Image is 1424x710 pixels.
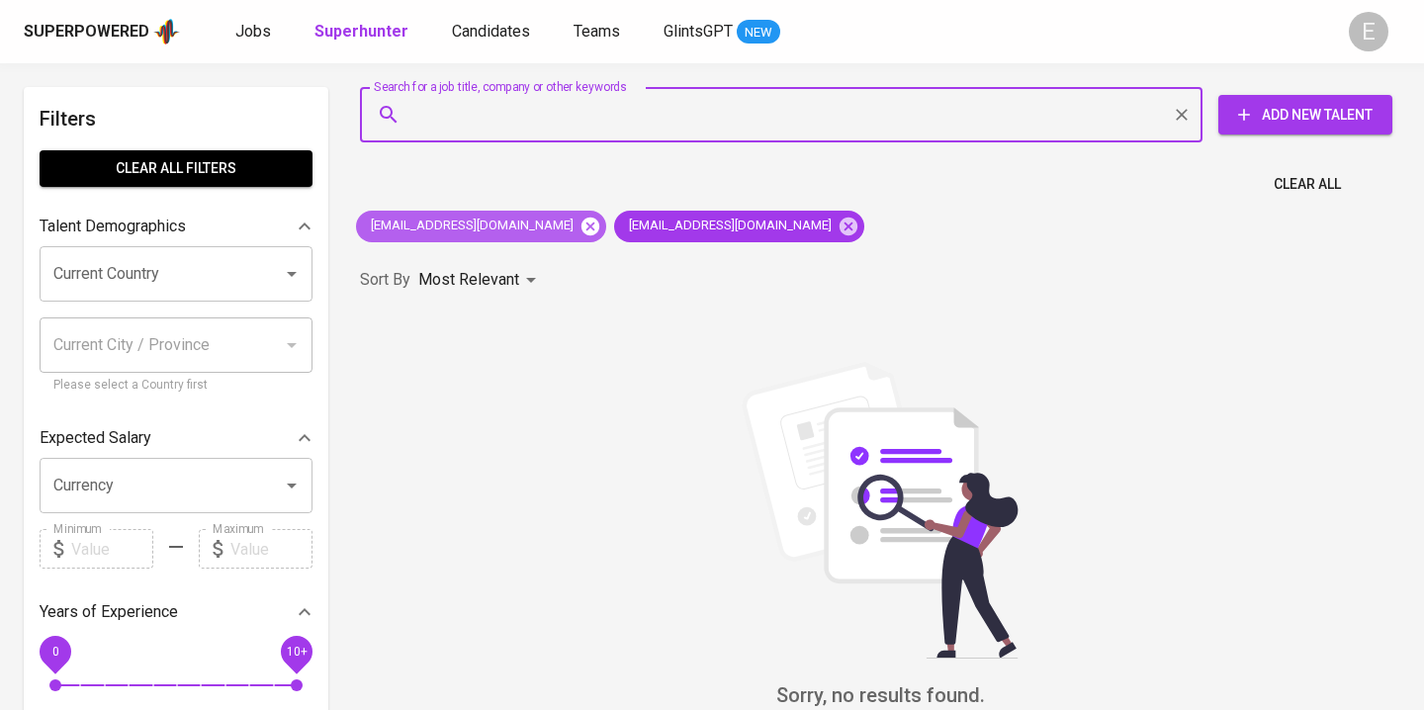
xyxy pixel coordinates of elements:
p: Expected Salary [40,426,151,450]
img: app logo [153,17,180,46]
a: Candidates [452,20,534,44]
span: [EMAIL_ADDRESS][DOMAIN_NAME] [356,217,585,235]
span: GlintsGPT [664,22,733,41]
div: Most Relevant [418,262,543,299]
button: Clear All filters [40,150,312,187]
span: Clear All filters [55,156,297,181]
div: Expected Salary [40,418,312,458]
button: Clear [1168,101,1196,129]
span: [EMAIL_ADDRESS][DOMAIN_NAME] [614,217,844,235]
div: E [1349,12,1388,51]
p: Please select a Country first [53,376,299,396]
span: Clear All [1274,172,1341,197]
a: Teams [574,20,624,44]
p: Years of Experience [40,600,178,624]
span: 10+ [286,645,307,659]
button: Open [278,260,306,288]
div: Years of Experience [40,592,312,632]
input: Value [71,529,153,569]
a: Superhunter [314,20,412,44]
b: Superhunter [314,22,408,41]
p: Sort By [360,268,410,292]
a: Jobs [235,20,275,44]
a: Superpoweredapp logo [24,17,180,46]
button: Clear All [1266,166,1349,203]
p: Most Relevant [418,268,519,292]
span: Candidates [452,22,530,41]
div: Superpowered [24,21,149,44]
p: Talent Demographics [40,215,186,238]
div: Talent Demographics [40,207,312,246]
span: Teams [574,22,620,41]
a: GlintsGPT NEW [664,20,780,44]
button: Add New Talent [1218,95,1392,134]
button: Open [278,472,306,499]
span: Jobs [235,22,271,41]
span: Add New Talent [1234,103,1377,128]
span: 0 [51,645,58,659]
span: NEW [737,23,780,43]
div: [EMAIL_ADDRESS][DOMAIN_NAME] [614,211,864,242]
h6: Filters [40,103,312,134]
div: [EMAIL_ADDRESS][DOMAIN_NAME] [356,211,606,242]
input: Value [230,529,312,569]
img: file_searching.svg [732,362,1028,659]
